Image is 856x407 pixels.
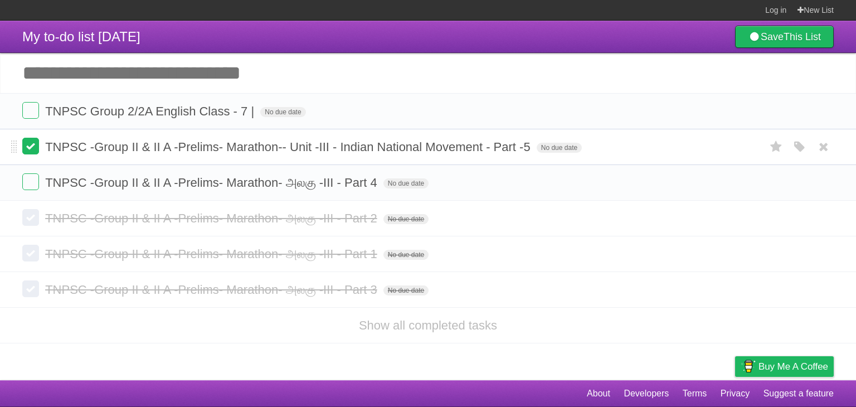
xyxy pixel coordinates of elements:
span: TNPSC -Group II & II A -Prelims- Marathon- அலகு -III - Part 3 [45,283,380,297]
label: Star task [766,138,787,156]
a: Buy me a coffee [735,356,834,377]
a: About [587,383,610,404]
a: SaveThis List [735,26,834,48]
label: Done [22,245,39,261]
label: Done [22,173,39,190]
b: This List [784,31,821,42]
a: Terms [683,383,707,404]
span: No due date [260,107,305,117]
span: TNPSC -Group II & II A -Prelims- Marathon- அலகு -III - Part 2 [45,211,380,225]
label: Done [22,102,39,119]
span: Buy me a coffee [758,357,828,376]
label: Done [22,280,39,297]
label: Done [22,138,39,154]
label: Done [22,209,39,226]
a: Suggest a feature [763,383,834,404]
span: No due date [383,250,429,260]
span: No due date [537,143,582,153]
span: No due date [383,285,429,295]
a: Show all completed tasks [359,318,497,332]
span: TNPSC Group 2/2A English Class - 7 | [45,104,257,118]
img: Buy me a coffee [741,357,756,376]
span: TNPSC -Group II & II A -Prelims- Marathon- அலகு -III - Part 4 [45,176,380,190]
a: Developers [624,383,669,404]
span: TNPSC -Group II & II A -Prelims- Marathon-- Unit -III - Indian National Movement - Part -5 [45,140,533,154]
span: TNPSC -Group II & II A -Prelims- Marathon- அலகு -III - Part 1 [45,247,380,261]
span: My to-do list [DATE] [22,29,140,44]
a: Privacy [721,383,750,404]
span: No due date [383,214,429,224]
span: No due date [383,178,429,188]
